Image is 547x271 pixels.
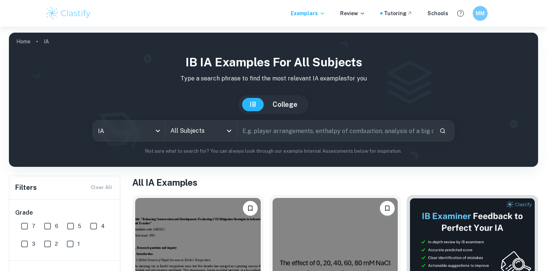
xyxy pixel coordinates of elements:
button: Open [224,126,234,136]
button: Bookmark [243,201,258,216]
button: IB [242,98,264,111]
a: Home [16,36,30,47]
span: 7 [32,222,35,230]
h6: Filters [15,182,37,193]
span: 1 [78,240,80,248]
h6: Grade [15,208,115,217]
a: Tutoring [384,9,413,17]
img: Clastify logo [45,6,92,21]
p: Not sure what to search for? You can always look through our example Internal Assessments below f... [15,148,532,155]
p: IA [44,37,49,46]
span: 2 [55,240,58,248]
h6: MM [476,9,484,17]
h1: All IA Examples [132,176,538,189]
button: College [265,98,305,111]
span: 4 [101,222,105,230]
span: 3 [32,240,35,248]
span: 5 [78,222,81,230]
p: Review [340,9,365,17]
button: Search [436,125,449,137]
p: Type a search phrase to find the most relevant IA examples for you [15,74,532,83]
a: Schools [427,9,448,17]
h1: IB IA examples for all subjects [15,53,532,71]
div: IA [93,120,165,141]
span: 6 [55,222,58,230]
img: profile cover [9,33,538,167]
input: E.g. player arrangements, enthalpy of combustion, analysis of a big city... [237,120,433,141]
p: Exemplars [291,9,325,17]
button: Bookmark [380,201,395,216]
button: MM [473,6,488,21]
button: Help and Feedback [454,7,467,20]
